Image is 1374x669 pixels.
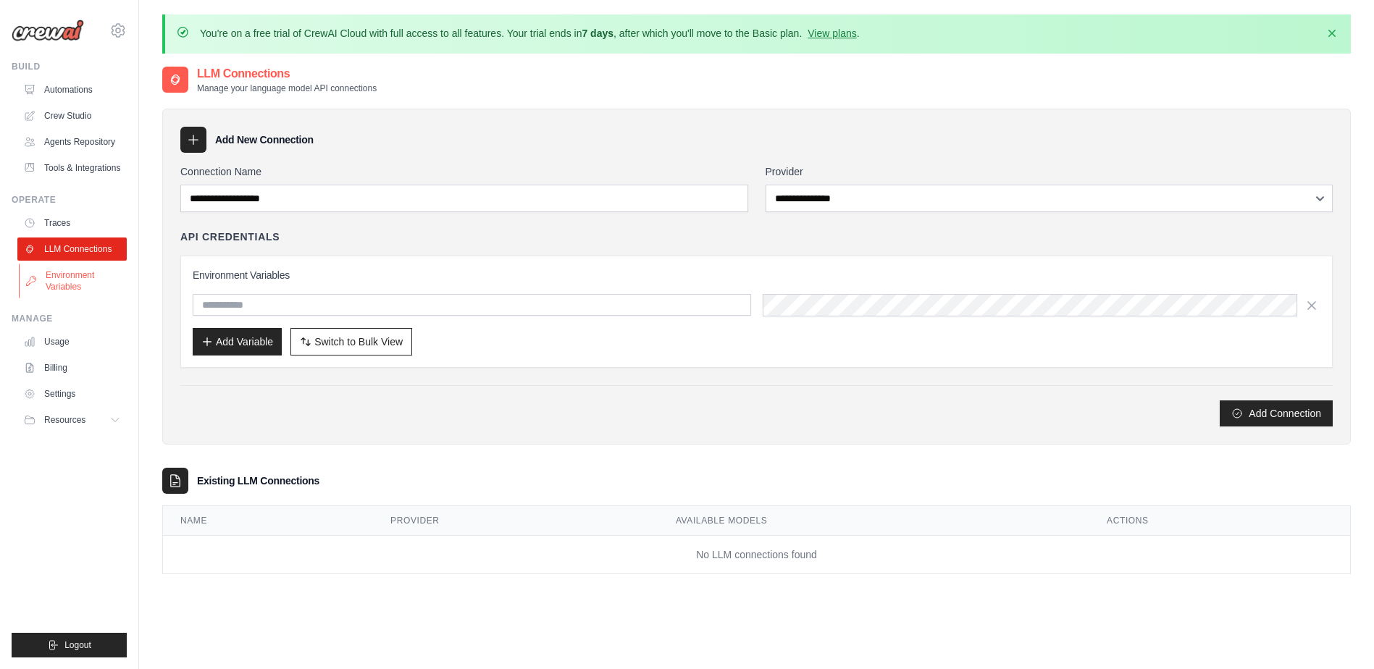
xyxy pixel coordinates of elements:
a: Settings [17,382,127,405]
a: Automations [17,78,127,101]
span: Logout [64,639,91,651]
p: You're on a free trial of CrewAI Cloud with full access to all features. Your trial ends in , aft... [200,26,860,41]
div: Operate [12,194,127,206]
a: Environment Variables [19,264,128,298]
h2: LLM Connections [197,65,377,83]
button: Logout [12,633,127,657]
h3: Existing LLM Connections [197,474,319,488]
a: Traces [17,211,127,235]
div: Manage [12,313,127,324]
img: Logo [12,20,84,41]
td: No LLM connections found [163,536,1350,574]
h4: API Credentials [180,230,280,244]
label: Connection Name [180,164,748,179]
a: Billing [17,356,127,379]
th: Actions [1089,506,1350,536]
a: Agents Repository [17,130,127,153]
span: Switch to Bulk View [314,334,403,349]
strong: 7 days [582,28,613,39]
th: Name [163,506,373,536]
h3: Add New Connection [215,132,314,147]
h3: Environment Variables [193,268,1320,282]
p: Manage your language model API connections [197,83,377,94]
a: Crew Studio [17,104,127,127]
a: LLM Connections [17,237,127,261]
span: Resources [44,414,85,426]
div: Build [12,61,127,72]
th: Available Models [658,506,1089,536]
th: Provider [373,506,658,536]
a: Usage [17,330,127,353]
button: Resources [17,408,127,432]
button: Add Connection [1220,400,1333,426]
a: View plans [808,28,856,39]
button: Switch to Bulk View [290,328,412,355]
a: Tools & Integrations [17,156,127,180]
label: Provider [766,164,1333,179]
button: Add Variable [193,328,282,355]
